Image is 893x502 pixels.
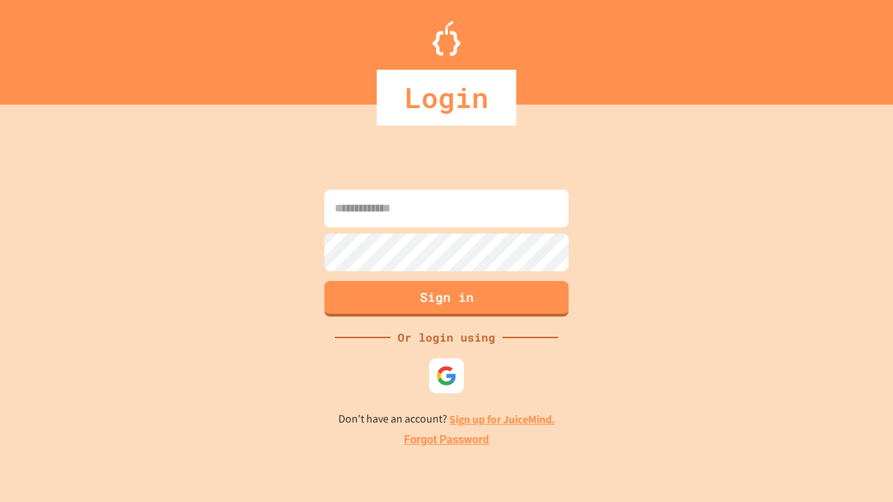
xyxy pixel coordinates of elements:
[433,21,460,56] img: Logo.svg
[404,432,489,448] a: Forgot Password
[436,365,457,386] img: google-icon.svg
[324,281,569,317] button: Sign in
[777,386,879,445] iframe: chat widget
[449,412,555,427] a: Sign up for JuiceMind.
[377,70,516,125] div: Login
[338,411,555,428] p: Don't have an account?
[391,329,502,346] div: Or login using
